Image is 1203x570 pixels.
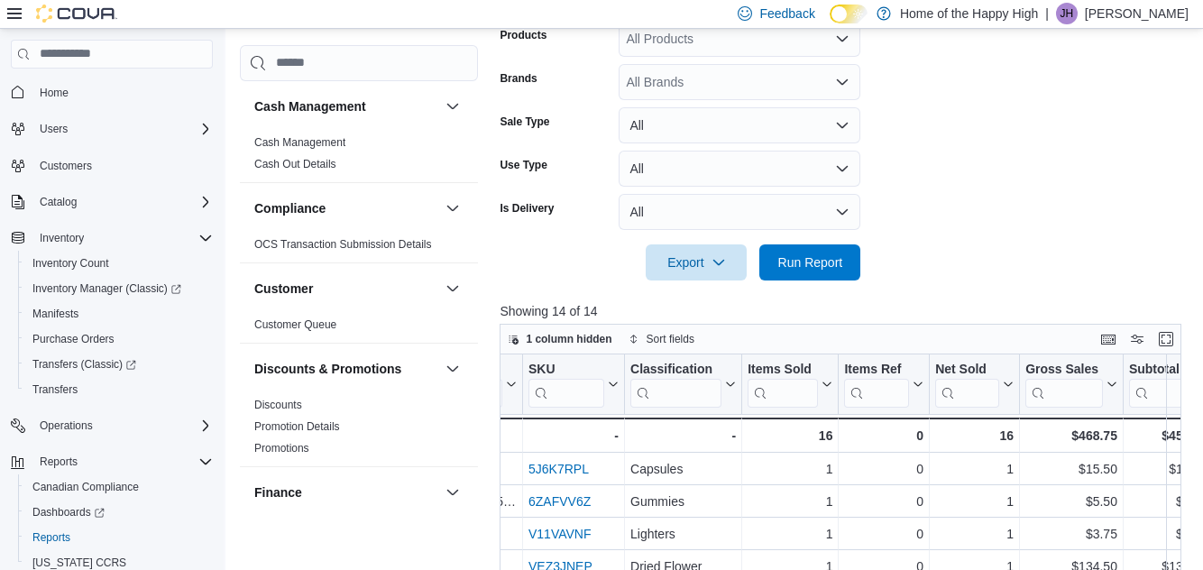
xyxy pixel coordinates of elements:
[845,425,924,446] div: 0
[1045,3,1049,24] p: |
[500,28,546,42] label: Products
[1056,3,1078,24] div: Jimmy Holland
[936,361,1000,407] div: Net Sold
[18,352,220,377] a: Transfers (Classic)
[845,458,924,480] div: 0
[4,225,220,251] button: Inventory
[254,420,340,433] a: Promotion Details
[528,425,619,446] div: -
[36,5,117,23] img: Cova
[646,244,747,280] button: Export
[254,157,336,171] span: Cash Out Details
[759,5,814,23] span: Feedback
[40,418,93,433] span: Operations
[442,198,464,219] button: Compliance
[4,79,220,106] button: Home
[254,419,340,434] span: Promotion Details
[25,379,213,400] span: Transfers
[32,451,213,473] span: Reports
[25,501,112,523] a: Dashboards
[4,449,220,474] button: Reports
[526,332,611,346] span: 1 column hidden
[621,328,702,350] button: Sort fields
[32,227,91,249] button: Inventory
[1155,328,1177,350] button: Enter fullscreen
[25,278,213,299] span: Inventory Manager (Classic)
[40,231,84,245] span: Inventory
[32,530,70,545] span: Reports
[254,483,438,501] button: Finance
[1026,361,1118,407] button: Gross Sales
[40,122,68,136] span: Users
[254,398,302,412] span: Discounts
[254,135,345,150] span: Cash Management
[830,5,868,23] input: Dark Mode
[254,317,336,332] span: Customer Queue
[254,360,438,378] button: Discounts & Promotions
[528,361,604,378] div: SKU
[254,136,345,149] a: Cash Management
[254,280,313,298] h3: Customer
[1129,361,1193,407] div: Subtotal
[25,328,122,350] a: Purchase Orders
[528,527,592,541] a: V11VAVNF
[32,256,109,271] span: Inventory Count
[254,318,336,331] a: Customer Queue
[830,23,831,24] span: Dark Mode
[25,303,86,325] a: Manifests
[32,505,105,519] span: Dashboards
[25,253,213,274] span: Inventory Count
[25,328,213,350] span: Purchase Orders
[619,194,860,230] button: All
[254,360,401,378] h3: Discounts & Promotions
[619,107,860,143] button: All
[657,244,736,280] span: Export
[630,425,736,446] div: -
[32,415,100,437] button: Operations
[630,361,721,378] div: Classification
[748,361,819,378] div: Items Sold
[240,314,478,343] div: Customer
[18,301,220,326] button: Manifests
[442,482,464,503] button: Finance
[40,195,77,209] span: Catalog
[32,191,213,213] span: Catalog
[254,441,309,455] span: Promotions
[630,458,736,480] div: Capsules
[32,155,99,177] a: Customers
[1026,361,1104,407] div: Gross Sales
[25,354,143,375] a: Transfers (Classic)
[4,189,220,215] button: Catalog
[845,491,924,512] div: 0
[18,474,220,500] button: Canadian Compliance
[25,379,85,400] a: Transfers
[500,328,619,350] button: 1 column hidden
[1026,491,1118,512] div: $5.50
[500,201,554,216] label: Is Delivery
[759,244,860,280] button: Run Report
[18,500,220,525] a: Dashboards
[500,115,549,129] label: Sale Type
[32,118,75,140] button: Users
[32,281,181,296] span: Inventory Manager (Classic)
[500,158,546,172] label: Use Type
[254,399,302,411] a: Discounts
[254,483,302,501] h3: Finance
[1026,425,1118,446] div: $468.75
[900,3,1038,24] p: Home of the Happy High
[25,278,188,299] a: Inventory Manager (Classic)
[25,476,213,498] span: Canadian Compliance
[630,361,721,407] div: Classification
[748,523,833,545] div: 1
[25,501,213,523] span: Dashboards
[18,525,220,550] button: Reports
[630,491,736,512] div: Gummies
[18,276,220,301] a: Inventory Manager (Classic)
[254,97,366,115] h3: Cash Management
[32,357,136,372] span: Transfers (Classic)
[647,332,694,346] span: Sort fields
[528,361,619,407] button: SKU
[254,280,438,298] button: Customer
[18,251,220,276] button: Inventory Count
[936,491,1015,512] div: 1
